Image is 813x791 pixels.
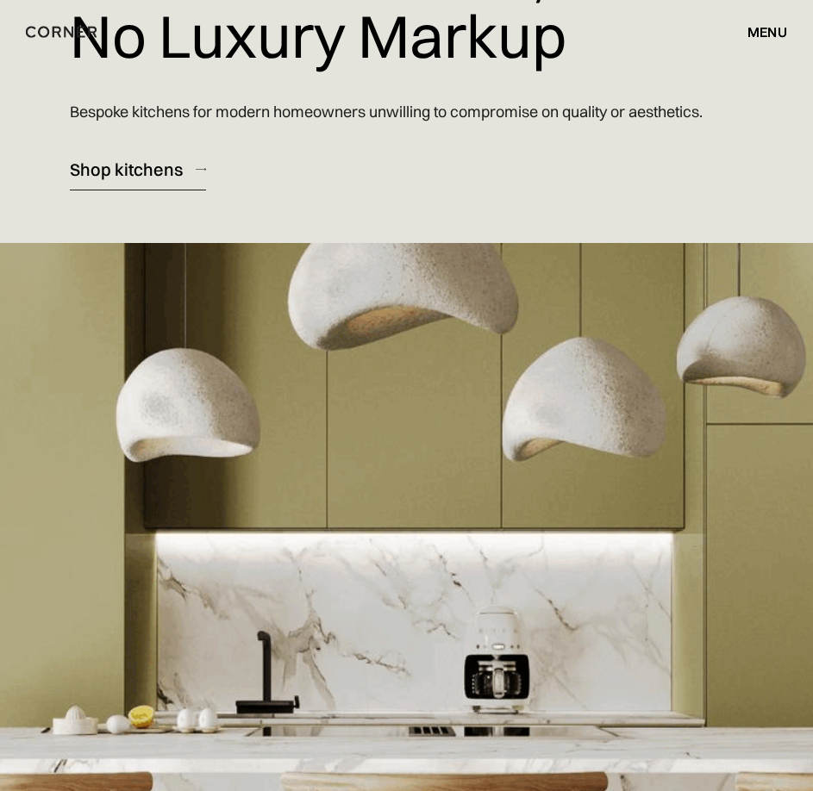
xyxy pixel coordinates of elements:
[70,148,206,190] a: Shop kitchens
[730,17,787,47] div: menu
[747,25,787,39] div: menu
[26,21,145,43] a: home
[70,158,183,181] div: Shop kitchens
[70,84,703,140] p: Bespoke kitchens for modern homeowners unwilling to compromise on quality or aesthetics.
